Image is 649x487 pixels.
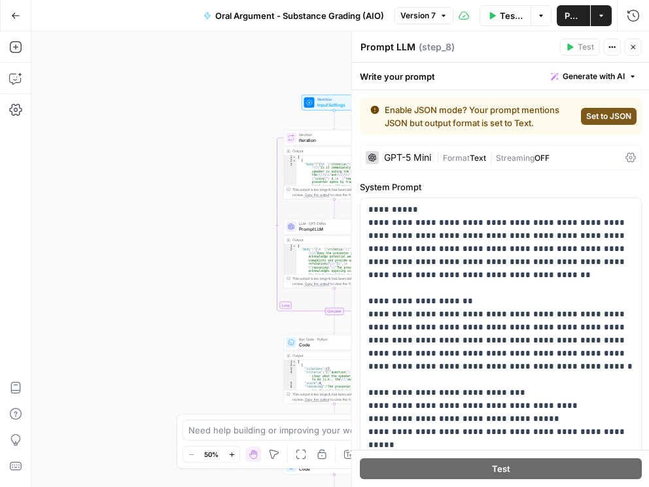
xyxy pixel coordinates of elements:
span: Code [299,341,365,348]
div: Output [292,237,367,243]
span: Iteration [299,137,367,143]
span: Toggle code folding, rows 1 through 5 [292,156,296,160]
span: Toggle code folding, rows 1 through 3 [292,244,296,248]
button: Test [560,39,600,56]
span: | [436,150,443,163]
label: System Prompt [360,180,642,193]
span: Test [491,462,510,475]
div: 3 [284,367,296,371]
g: Edge from start to step_9 [334,110,336,129]
div: Enable JSON mode? Your prompt mentions JSON but output format is set to Text. [370,103,576,129]
span: Prompt LLM [299,226,367,232]
span: Oral Argument - Substance Grading (AIO) [215,9,384,22]
div: This output is too large & has been abbreviated for review. to view the full content. [292,187,382,197]
span: Iteration [299,132,367,137]
div: This output is too large & has been abbreviated for review. to view the full content. [292,276,382,286]
span: Toggle code folding, rows 2 through 4 [292,159,296,163]
g: Edge from step_9 to step_8 [334,199,336,218]
button: Test Data [480,5,531,26]
div: LLM · GPT-5 MiniPrompt LLMStep 8Output{ "body":"{\n\"criteria\":\"{\\\"question\\\" :\\\"Does the... [284,219,385,288]
span: Streaming [496,153,535,163]
div: Run Code · PythonCodeStep 28 [284,459,385,475]
div: 1 [284,244,296,248]
span: Test Data [500,9,523,22]
button: Generate with AI [546,68,642,85]
div: Output [292,148,367,154]
span: Copy the output [305,282,330,286]
div: 4 [284,371,296,382]
div: Complete [325,308,344,315]
div: 1 [284,360,296,364]
div: GPT-5 Mini [384,153,431,162]
button: Publish [557,5,590,26]
span: 50% [204,449,219,460]
span: ( step_8 ) [419,41,455,54]
textarea: Prompt LLM [360,41,415,54]
span: Version 7 [400,10,436,22]
div: 3 [284,163,296,418]
div: 1 [284,156,296,160]
span: Copy the output [305,397,330,401]
button: Set to JSON [581,108,637,125]
button: Version 7 [395,7,453,24]
span: Set to JSON [586,110,631,122]
span: Test [578,41,594,53]
span: Toggle code folding, rows 2 through 8 [292,363,296,367]
div: Complete [284,308,385,315]
span: Run Code · Python [299,337,365,342]
span: | [486,150,496,163]
div: 5 [284,382,296,386]
g: Edge from step_9-iteration-end to step_26 [334,315,336,334]
div: Run Code · PythonCodeStep 26Output[ { "citations":[], "criteria":"{\"question\":\"Is it immediate... [284,335,385,404]
span: LLM · GPT-5 Mini [299,221,367,226]
span: OFF [535,153,550,163]
span: Generate with AI [563,71,625,82]
div: WorkflowInput SettingsInputs [284,95,385,110]
span: Text [470,153,486,163]
div: LoopIterationIterationStep 9Output[ { "body":"{\n\"criteria\":\"{\\\"question\\\" :\\\"Is it imme... [284,130,385,199]
div: 2 [284,159,296,163]
div: 2 [284,363,296,367]
span: Format [443,153,470,163]
div: This output is too large & has been abbreviated for review. to view the full content. [292,392,382,402]
button: Test [360,458,642,479]
div: 6 [284,385,296,454]
span: Workflow [317,97,350,102]
span: Input Settings [317,101,350,108]
span: Toggle code folding, rows 1 through 9 [292,360,296,364]
span: Code [299,465,365,472]
button: Oral Argument - Substance Grading (AIO) [196,5,392,26]
div: Output [292,353,367,358]
span: Publish [565,9,582,22]
span: Copy the output [305,193,330,197]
